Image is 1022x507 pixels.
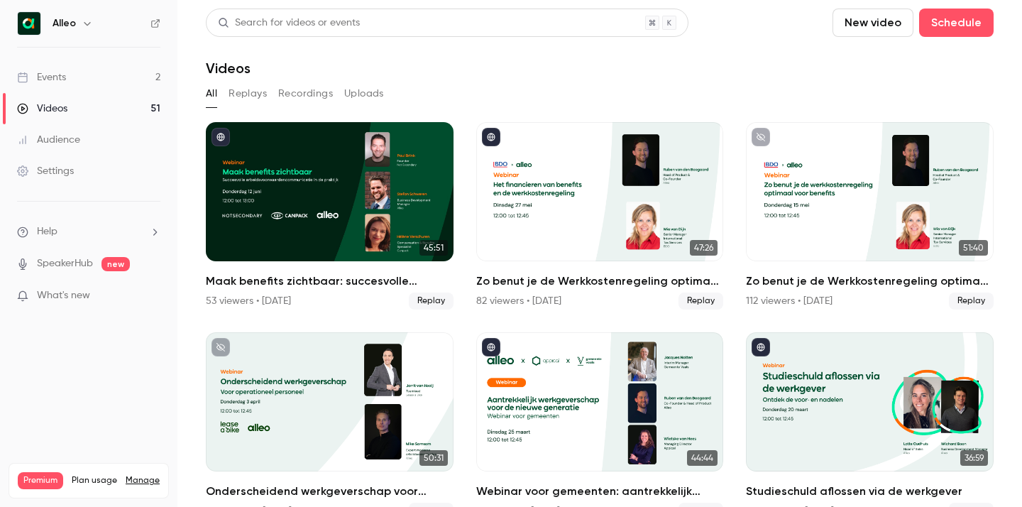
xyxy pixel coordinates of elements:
[17,102,67,116] div: Videos
[37,288,90,303] span: What's new
[17,133,80,147] div: Audience
[960,450,988,466] span: 36:59
[949,293,994,310] span: Replay
[211,338,230,356] button: unpublished
[919,9,994,37] button: Schedule
[746,294,833,308] div: 112 viewers • [DATE]
[690,240,718,256] span: 47:26
[211,128,230,146] button: published
[746,122,994,310] li: Zo benut je de Werkkostenregeling optimaal voor benefits
[206,294,291,308] div: 53 viewers • [DATE]
[752,338,770,356] button: published
[278,82,333,105] button: Recordings
[678,293,723,310] span: Replay
[18,472,63,489] span: Premium
[419,450,448,466] span: 50:31
[482,128,500,146] button: published
[143,290,160,302] iframe: Noticeable Trigger
[17,70,66,84] div: Events
[17,164,74,178] div: Settings
[17,224,160,239] li: help-dropdown-opener
[206,483,454,500] h2: Onderscheidend werkgeverschap voor operationeel personeel
[476,122,724,310] a: 47:26Zo benut je de Werkkostenregeling optimaal voor benefits82 viewers • [DATE]Replay
[476,483,724,500] h2: Webinar voor gemeenten: aantrekkelijk werkgeverschap voor de nieuwe generatie
[126,475,160,486] a: Manage
[476,122,724,310] li: Zo benut je de Werkkostenregeling optimaal voor benefits
[72,475,117,486] span: Plan usage
[229,82,267,105] button: Replays
[206,273,454,290] h2: Maak benefits zichtbaar: succesvolle arbeidsvoorwaarden communicatie in de praktijk
[746,122,994,310] a: 51:40Zo benut je de Werkkostenregeling optimaal voor benefits112 viewers • [DATE]Replay
[476,273,724,290] h2: Zo benut je de Werkkostenregeling optimaal voor benefits
[37,256,93,271] a: SpeakerHub
[206,9,994,498] section: Videos
[18,12,40,35] img: Alleo
[833,9,913,37] button: New video
[344,82,384,105] button: Uploads
[752,128,770,146] button: unpublished
[746,273,994,290] h2: Zo benut je de Werkkostenregeling optimaal voor benefits
[409,293,454,310] span: Replay
[37,224,57,239] span: Help
[53,16,76,31] h6: Alleo
[206,122,454,310] a: 45:51Maak benefits zichtbaar: succesvolle arbeidsvoorwaarden communicatie in de praktijk53 viewer...
[206,82,217,105] button: All
[476,294,561,308] div: 82 viewers • [DATE]
[206,60,251,77] h1: Videos
[218,16,360,31] div: Search for videos or events
[959,240,988,256] span: 51:40
[746,483,994,500] h2: Studieschuld aflossen via de werkgever
[101,257,130,271] span: new
[687,450,718,466] span: 44:44
[482,338,500,356] button: published
[419,240,448,256] span: 45:51
[206,122,454,310] li: Maak benefits zichtbaar: succesvolle arbeidsvoorwaarden communicatie in de praktijk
